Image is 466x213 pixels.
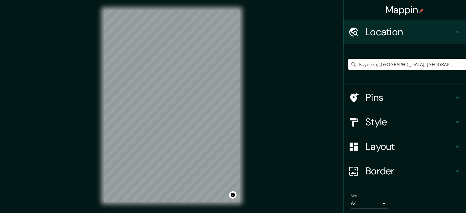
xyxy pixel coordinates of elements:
img: pin-icon.png [419,8,424,13]
div: Pins [343,85,466,110]
h4: Layout [366,140,454,153]
button: Toggle attribution [229,191,237,199]
h4: Mappin [385,4,424,16]
h4: Style [366,116,454,128]
label: Size [351,193,357,199]
iframe: Help widget launcher [411,189,459,206]
h4: Location [366,26,454,38]
h4: Border [366,165,454,177]
div: Location [343,20,466,44]
input: Pick your city or area [348,59,466,70]
div: Style [343,110,466,134]
h4: Pins [366,91,454,104]
div: Border [343,159,466,183]
div: A4 [351,199,388,208]
canvas: Map [104,10,240,202]
div: Layout [343,134,466,159]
